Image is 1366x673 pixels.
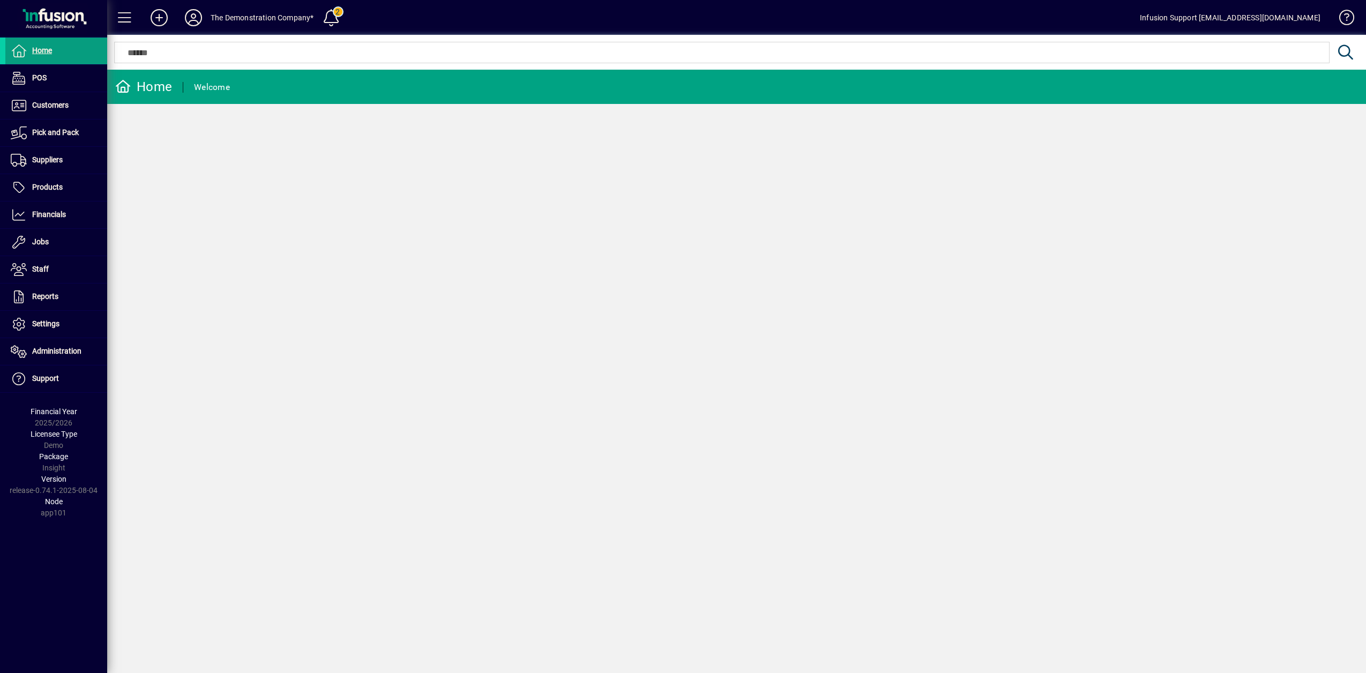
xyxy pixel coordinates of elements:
[32,183,63,191] span: Products
[31,430,77,438] span: Licensee Type
[176,8,211,27] button: Profile
[5,338,107,365] a: Administration
[32,210,66,219] span: Financials
[32,101,69,109] span: Customers
[5,256,107,283] a: Staff
[32,128,79,137] span: Pick and Pack
[1331,2,1353,37] a: Knowledge Base
[142,8,176,27] button: Add
[32,292,58,301] span: Reports
[5,147,107,174] a: Suppliers
[5,119,107,146] a: Pick and Pack
[1140,9,1320,26] div: Infusion Support [EMAIL_ADDRESS][DOMAIN_NAME]
[32,319,59,328] span: Settings
[115,78,172,95] div: Home
[5,283,107,310] a: Reports
[41,475,66,483] span: Version
[32,46,52,55] span: Home
[5,201,107,228] a: Financials
[39,452,68,461] span: Package
[32,374,59,383] span: Support
[5,174,107,201] a: Products
[32,73,47,82] span: POS
[32,347,81,355] span: Administration
[32,237,49,246] span: Jobs
[5,65,107,92] a: POS
[31,407,77,416] span: Financial Year
[32,265,49,273] span: Staff
[194,79,230,96] div: Welcome
[211,9,314,26] div: The Demonstration Company*
[5,311,107,338] a: Settings
[5,365,107,392] a: Support
[45,497,63,506] span: Node
[32,155,63,164] span: Suppliers
[5,92,107,119] a: Customers
[5,229,107,256] a: Jobs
